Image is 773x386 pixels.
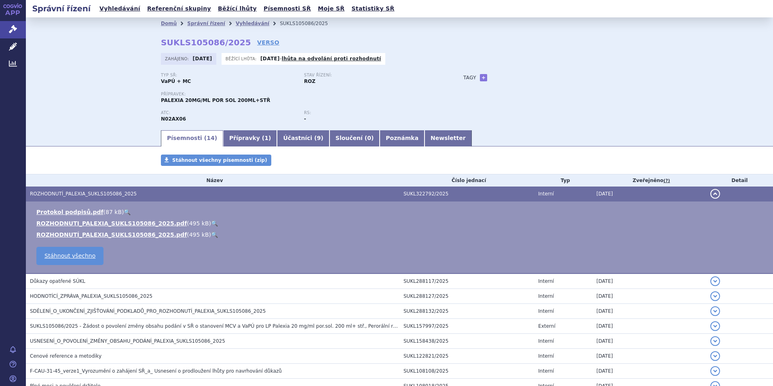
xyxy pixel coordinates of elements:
[260,56,280,62] strong: [DATE]
[710,276,720,286] button: detail
[223,130,277,146] a: Přípravky (1)
[304,116,306,122] strong: -
[193,56,212,62] strong: [DATE]
[36,219,765,227] li: ( )
[710,366,720,376] button: detail
[399,174,534,187] th: Číslo jednací
[236,21,269,26] a: Vyhledávání
[106,209,122,215] span: 87 kB
[161,110,296,115] p: ATC:
[30,308,266,314] span: SDĚLENÍ_O_UKONČENÍ_ZJIŠŤOVÁNÍ_PODKLADŮ_PRO_ROZHODNUTÍ_PALEXIA_SUKLS105086_2025
[260,55,381,62] p: -
[538,353,554,359] span: Interní
[425,130,472,146] a: Newsletter
[663,178,670,184] abbr: (?)
[710,189,720,199] button: detail
[710,351,720,361] button: detail
[317,135,321,141] span: 9
[257,38,279,47] a: VERSO
[538,323,555,329] span: Externí
[211,231,218,238] a: 🔍
[161,73,296,78] p: Typ SŘ:
[36,209,103,215] a: Protokol podpisů.pdf
[315,3,347,14] a: Moje SŘ
[399,289,534,304] td: SUKL288127/2025
[592,364,706,379] td: [DATE]
[592,289,706,304] td: [DATE]
[538,308,554,314] span: Interní
[538,368,554,374] span: Interní
[30,293,152,299] span: HODNOTÍCÍ_ZPRÁVA_PALEXIA_SUKLS105086_2025
[538,338,554,344] span: Interní
[36,208,765,216] li: ( )
[538,278,554,284] span: Interní
[367,135,371,141] span: 0
[172,157,267,163] span: Stáhnout všechny písemnosti (zip)
[304,73,439,78] p: Stav řízení:
[399,187,534,201] td: SUKL322792/2025
[304,78,315,84] strong: ROZ
[226,55,258,62] span: Běžící lhůta:
[592,304,706,319] td: [DATE]
[710,336,720,346] button: detail
[161,155,271,166] a: Stáhnout všechny písemnosti (zip)
[26,3,97,14] h2: Správní řízení
[380,130,425,146] a: Poznámka
[30,368,282,374] span: F-CAU-31-45_verze1_Vyrozumění o zahájení SŘ_a_ Usnesení o prodloužení lhůty pro navrhování důkazů
[215,3,259,14] a: Běžící lhůty
[706,174,773,187] th: Detail
[261,3,313,14] a: Písemnosti SŘ
[36,247,103,265] a: Stáhnout všechno
[538,191,554,197] span: Interní
[30,323,406,329] span: SUKLS105086/2025 - Žádost o povolení změny obsahu podání v SŘ o stanovení MCV a VaPÚ pro LP Palex...
[592,274,706,289] td: [DATE]
[463,73,476,83] h3: Tagy
[592,319,706,334] td: [DATE]
[189,220,209,227] span: 495 kB
[211,220,218,227] a: 🔍
[189,231,209,238] span: 495 kB
[399,319,534,334] td: SUKL157997/2025
[329,130,380,146] a: Sloučení (0)
[36,231,765,239] li: ( )
[592,187,706,201] td: [DATE]
[161,116,186,122] strong: TAPENTADOL
[161,92,447,97] p: Přípravek:
[124,209,131,215] a: 🔍
[161,21,177,26] a: Domů
[161,38,251,47] strong: SUKLS105086/2025
[399,364,534,379] td: SUKL108108/2025
[399,274,534,289] td: SUKL288117/2025
[30,353,101,359] span: Cenové reference a metodiky
[282,56,381,62] a: lhůta na odvolání proti rozhodnutí
[538,293,554,299] span: Interní
[592,174,706,187] th: Zveřejněno
[710,321,720,331] button: detail
[399,349,534,364] td: SUKL122821/2025
[277,130,329,146] a: Účastníci (9)
[592,334,706,349] td: [DATE]
[534,174,592,187] th: Typ
[97,3,143,14] a: Vyhledávání
[30,278,85,284] span: Důkazy opatřené SÚKL
[349,3,397,14] a: Statistiky SŘ
[399,334,534,349] td: SUKL158438/2025
[26,174,399,187] th: Název
[207,135,214,141] span: 14
[145,3,213,14] a: Referenční skupiny
[304,110,439,115] p: RS:
[592,349,706,364] td: [DATE]
[161,78,191,84] strong: VaPÚ + MC
[710,291,720,301] button: detail
[399,304,534,319] td: SUKL288132/2025
[710,306,720,316] button: detail
[187,21,225,26] a: Správní řízení
[161,98,270,103] span: PALEXIA 20MG/ML POR SOL 200ML+STŘ
[264,135,268,141] span: 1
[165,55,190,62] span: Zahájeno:
[161,130,223,146] a: Písemnosti (14)
[30,191,137,197] span: ROZHODNUTÍ_PALEXIA_SUKLS105086_2025
[480,74,487,81] a: +
[36,231,187,238] a: ROZHODNUTÍ_PALEXIA_SUKLS105086_2025.pdf
[30,338,225,344] span: USNESENÍ_O_POVOLENÍ_ZMĚNY_OBSAHU_PODÁNÍ_PALEXIA_SUKLS105086_2025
